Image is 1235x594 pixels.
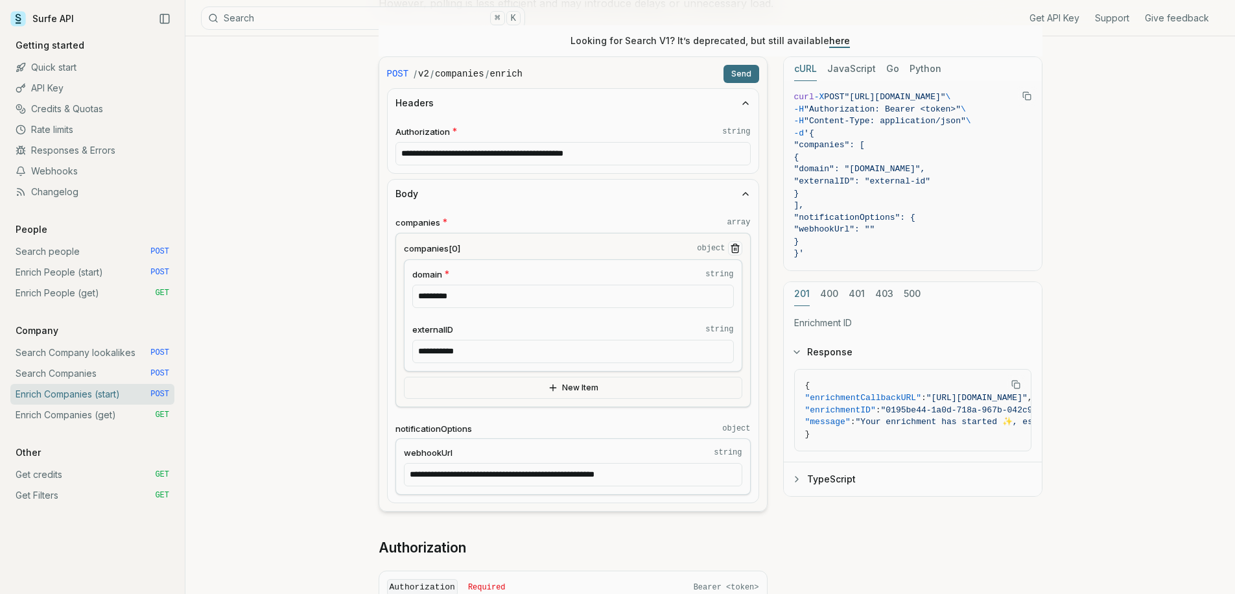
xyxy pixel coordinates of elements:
[412,268,442,281] span: domain
[966,116,971,126] span: \
[10,140,174,161] a: Responses & Errors
[784,462,1042,496] button: TypeScript
[794,248,805,258] span: }'
[794,316,1031,329] p: Enrichment ID
[506,11,521,25] kbd: K
[379,539,466,557] a: Authorization
[155,410,169,420] span: GET
[849,282,865,306] button: 401
[10,241,174,262] a: Search people POST
[794,104,805,114] span: -H
[794,164,926,174] span: "domain": "[DOMAIN_NAME]",
[150,348,169,358] span: POST
[155,9,174,29] button: Collapse Sidebar
[926,393,1028,403] span: "[URL][DOMAIN_NAME]"
[395,217,440,229] span: companies
[1006,375,1026,394] button: Copy Text
[10,182,174,202] a: Changelog
[794,200,805,210] span: ],
[876,405,881,415] span: :
[784,335,1042,369] button: Response
[910,57,941,81] button: Python
[856,417,1159,427] span: "Your enrichment has started ✨, estimated time: 2 seconds."
[804,104,961,114] span: "Authorization: Bearer <token>"
[10,405,174,425] a: Enrich Companies (get) GET
[388,89,759,117] button: Headers
[845,92,946,102] span: "[URL][DOMAIN_NAME]"
[794,116,805,126] span: -H
[820,282,838,306] button: 400
[705,269,733,279] code: string
[10,223,53,236] p: People
[414,67,417,80] span: /
[155,469,169,480] span: GET
[1028,393,1033,403] span: ,
[694,582,759,593] span: Bearer <token>
[946,92,951,102] span: \
[875,282,893,306] button: 403
[804,128,814,138] span: '{
[794,128,805,138] span: -d
[10,283,174,303] a: Enrich People (get) GET
[412,324,453,336] span: externalID
[435,67,484,80] code: companies
[794,189,799,198] span: }
[794,176,931,186] span: "externalID": "external-id"
[705,324,733,335] code: string
[814,92,825,102] span: -X
[805,405,876,415] span: "enrichmentID"
[468,582,506,593] span: Required
[805,381,810,390] span: {
[10,39,89,52] p: Getting started
[794,92,814,102] span: curl
[722,423,750,434] code: object
[404,377,742,399] button: New Item
[388,180,759,208] button: Body
[418,67,429,80] code: v2
[804,116,966,126] span: "Content-Type: application/json"
[728,241,742,255] button: Remove Item
[10,485,174,506] a: Get Filters GET
[395,423,472,435] span: notificationOptions
[490,67,523,80] code: enrich
[404,243,460,255] span: companies[0]
[727,217,750,228] code: array
[829,35,850,46] a: here
[794,152,799,162] span: {
[714,447,742,458] code: string
[150,389,169,399] span: POST
[10,161,174,182] a: Webhooks
[430,67,434,80] span: /
[150,368,169,379] span: POST
[784,369,1042,462] div: Response
[155,288,169,298] span: GET
[150,246,169,257] span: POST
[10,9,74,29] a: Surfe API
[404,447,453,459] span: webhookUrl
[805,393,921,403] span: "enrichmentCallbackURL"
[722,126,750,137] code: string
[486,67,489,80] span: /
[851,417,856,427] span: :
[921,393,926,403] span: :
[1145,12,1209,25] a: Give feedback
[10,464,174,485] a: Get credits GET
[805,429,810,439] span: }
[805,417,851,427] span: "message"
[881,405,1073,415] span: "0195be44-1a0d-718a-967b-042c9d17ffd7"
[794,282,810,306] button: 201
[1017,86,1037,106] button: Copy Text
[827,57,876,81] button: JavaScript
[794,57,817,81] button: cURL
[904,282,921,306] button: 500
[886,57,899,81] button: Go
[201,6,525,30] button: Search⌘K
[490,11,504,25] kbd: ⌘
[723,65,759,83] button: Send
[794,213,915,222] span: "notificationOptions": {
[570,34,850,47] p: Looking for Search V1? It’s deprecated, but still available
[10,78,174,99] a: API Key
[794,224,875,234] span: "webhookUrl": ""
[10,363,174,384] a: Search Companies POST
[697,243,725,254] code: object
